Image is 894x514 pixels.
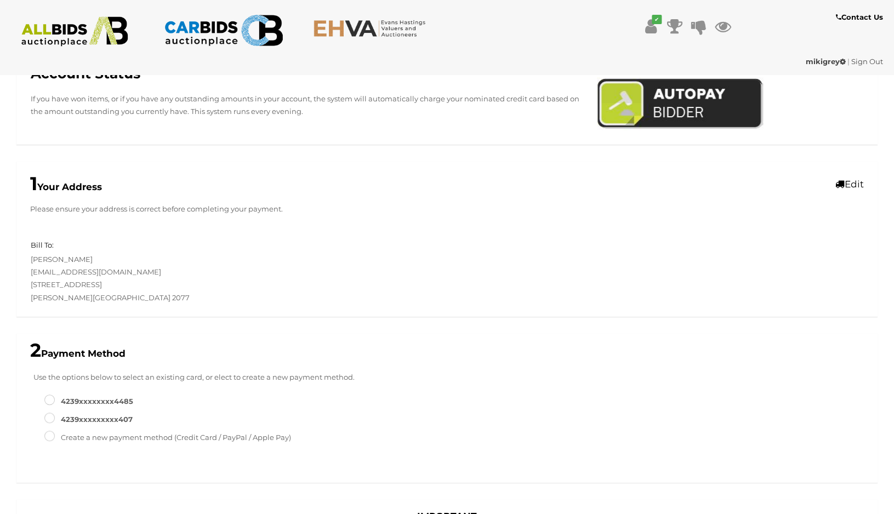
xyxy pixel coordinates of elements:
a: mikigrey [806,57,847,66]
div: [PERSON_NAME] [EMAIL_ADDRESS][DOMAIN_NAME] [STREET_ADDRESS] [PERSON_NAME][GEOGRAPHIC_DATA] 2077 [22,239,447,304]
p: Please ensure your address is correct before completing your payment. [30,203,864,215]
span: 2 [30,339,41,362]
strong: mikigrey [806,57,846,66]
a: Edit [835,179,864,190]
span: 1 [30,172,37,195]
label: 4239XXXXXXXXX407 [44,413,133,426]
i: ✔ [652,15,662,24]
span: | [847,57,850,66]
p: Use the options below to select an existing card, or elect to create a new payment method. [22,371,872,384]
b: Your Address [30,181,102,192]
label: Create a new payment method (Credit Card / PayPal / Apple Pay) [44,431,291,444]
p: If you have won items, or if you have any outstanding amounts in your account, the system will au... [31,93,580,118]
img: EHVA.com.au [313,19,432,37]
h5: Bill To: [31,241,54,249]
label: 4239XXXXXXXX4485 [44,395,133,408]
a: ✔ [642,16,659,36]
img: PreferredBidder.png [597,77,763,131]
a: Sign Out [851,57,883,66]
a: Contact Us [835,11,885,24]
img: CARBIDS.com.au [164,11,283,50]
img: ALLBIDS.com.au [15,16,134,47]
b: Payment Method [30,348,126,359]
b: Contact Us [835,13,882,21]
